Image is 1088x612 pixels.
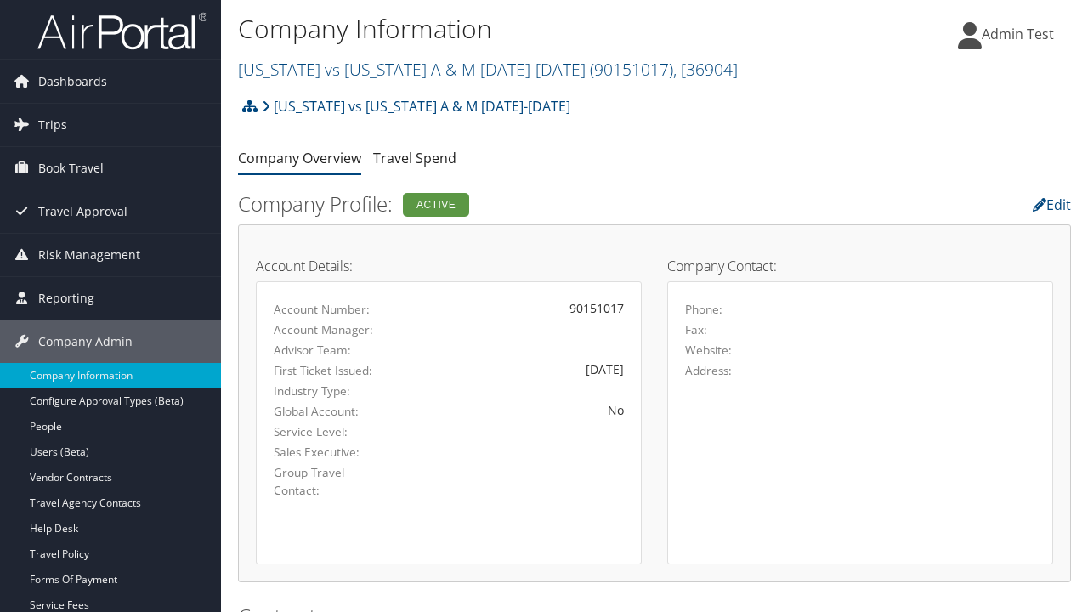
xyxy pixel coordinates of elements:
span: Travel Approval [38,190,127,233]
span: Trips [38,104,67,146]
span: Risk Management [38,234,140,276]
label: Service Level: [274,423,373,440]
h2: Company Profile: [238,190,785,218]
span: Reporting [38,277,94,320]
span: Book Travel [38,147,104,190]
h4: Company Contact: [667,259,1053,273]
div: 90151017 [399,299,624,317]
label: Industry Type: [274,382,373,399]
label: First Ticket Issued: [274,362,373,379]
span: ( 90151017 ) [590,58,673,81]
label: Website: [685,342,732,359]
span: Dashboards [38,60,107,103]
a: [US_STATE] vs [US_STATE] A & M [DATE]-[DATE] [262,89,570,123]
div: Active [403,193,469,217]
label: Group Travel Contact: [274,464,373,499]
label: Address: [685,362,732,379]
h1: Company Information [238,11,793,47]
label: Advisor Team: [274,342,373,359]
label: Fax: [685,321,707,338]
a: Admin Test [958,8,1071,59]
a: [US_STATE] vs [US_STATE] A & M [DATE]-[DATE] [238,58,738,81]
label: Phone: [685,301,722,318]
span: Admin Test [982,25,1054,43]
a: Company Overview [238,149,361,167]
div: No [399,401,624,419]
label: Account Number: [274,301,373,318]
label: Sales Executive: [274,444,373,461]
label: Account Manager: [274,321,373,338]
span: Company Admin [38,320,133,363]
a: Travel Spend [373,149,456,167]
h4: Account Details: [256,259,642,273]
label: Global Account: [274,403,373,420]
img: airportal-logo.png [37,11,207,51]
span: , [ 36904 ] [673,58,738,81]
div: [DATE] [399,360,624,378]
a: Edit [1033,195,1071,214]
